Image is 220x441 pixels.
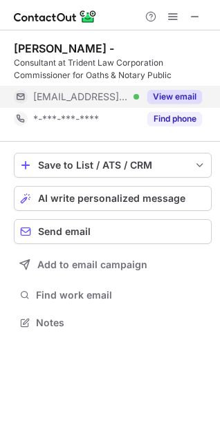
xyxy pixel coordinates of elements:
[36,289,206,301] span: Find work email
[37,259,147,270] span: Add to email campaign
[14,57,212,82] div: Consultant at Trident Law Corporation Commissioner for Oaths & Notary Public
[14,252,212,277] button: Add to email campaign
[14,219,212,244] button: Send email
[14,8,97,25] img: ContactOut v5.3.10
[38,193,185,204] span: AI write personalized message
[38,226,91,237] span: Send email
[38,160,187,171] div: Save to List / ATS / CRM
[36,317,206,329] span: Notes
[147,90,202,104] button: Reveal Button
[14,41,114,55] div: [PERSON_NAME] -
[14,153,212,178] button: save-profile-one-click
[14,313,212,332] button: Notes
[14,186,212,211] button: AI write personalized message
[14,285,212,305] button: Find work email
[147,112,202,126] button: Reveal Button
[33,91,129,103] span: [EMAIL_ADDRESS][DOMAIN_NAME]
